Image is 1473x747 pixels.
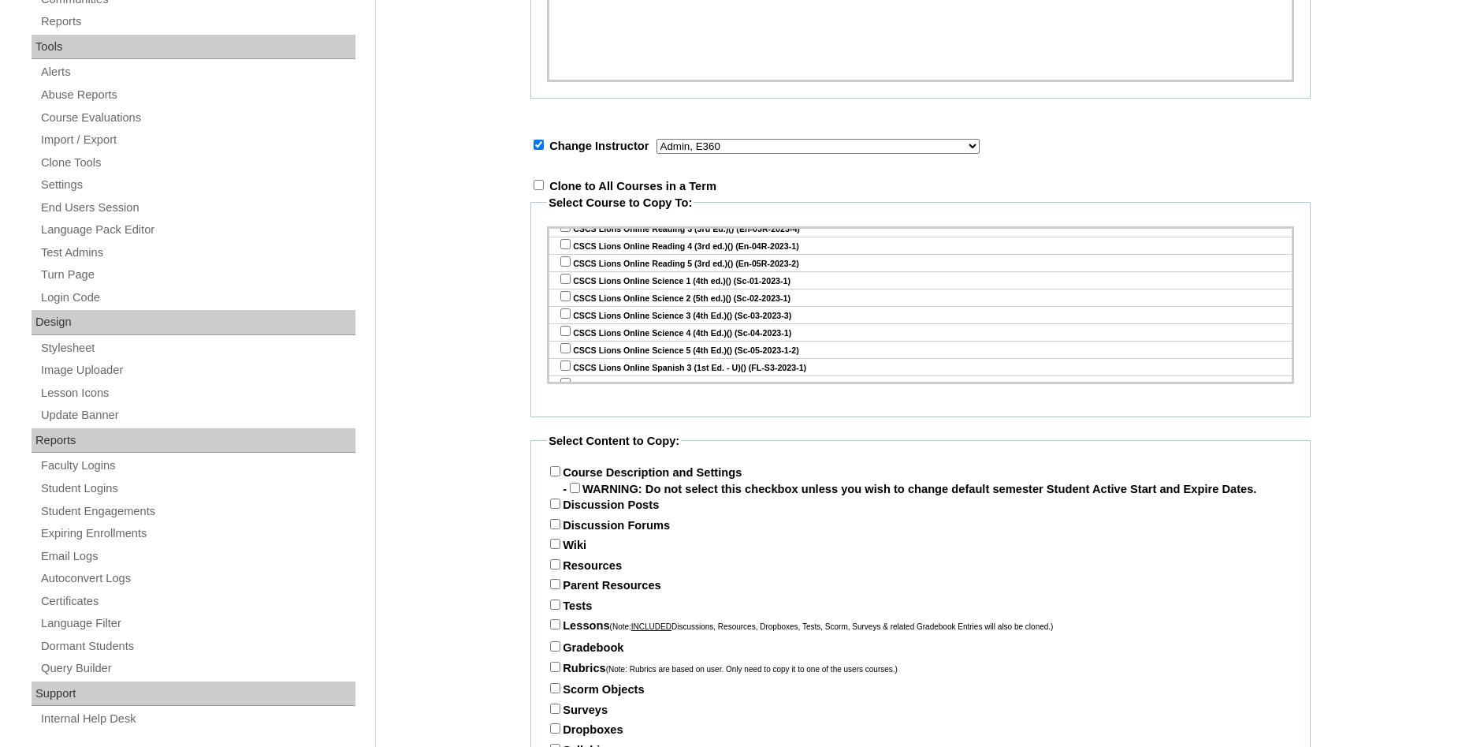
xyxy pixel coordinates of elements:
[32,428,355,454] div: Reports
[39,659,355,678] a: Query Builder
[39,405,355,425] a: Update Banner
[39,614,355,633] a: Language Filter
[32,310,355,335] div: Design
[549,376,1292,394] div: CSCS Lions Online Spelling 1 (3rd ed.)() (En-01S-2023-1)
[550,704,560,714] input: Surveys
[550,641,560,652] input: Gradebook
[39,220,355,240] a: Language Pack Editor
[39,479,355,499] a: Student Logins
[547,539,586,551] label: Wiki
[549,180,716,192] b: Clone to All Courses in a Term
[547,579,661,592] label: Parent Resources
[549,255,1292,272] div: CSCS Lions Online Reading 5 (3rd ed.)() (En-05R-2023-2)
[550,559,560,570] input: Resources
[39,456,355,476] a: Faculty Logins
[550,499,560,509] input: Discussion Posts
[549,272,1292,289] div: CSCS Lions Online Science 1 (4th ed.)() (Sc-01-2023-1)
[39,12,355,32] a: Reports
[39,524,355,543] a: Expiring Enrollments
[549,237,1292,255] div: CSCS Lions Online Reading 4 (3rd ed.)() (En-04R-2023-1)
[550,466,560,476] input: Course Description and Settings
[39,288,355,308] a: Login Code
[549,289,1292,307] div: CSCS Lions Online Science 2 (5th ed.)() (Sc-02-2023-1)
[550,723,560,734] input: Dropboxes
[547,683,644,696] label: Scorm Objects
[547,599,592,612] label: Tests
[550,599,560,610] input: Tests
[547,559,622,572] label: Resources
[39,569,355,588] a: Autoconvert Logs
[549,324,1292,342] div: CSCS Lions Online Science 4 (4th Ed.)() (Sc-04-2023-1)
[606,665,898,674] span: (Note: Rubrics are based on user. Only need to copy it to one of the users courses.)
[550,519,560,529] input: Discussion Forums
[610,622,1054,631] span: (Note: Discussions, Resources, Dropboxes, Tests, Scorm, Surveys & related Gradebook Entries will ...
[547,433,681,450] legend: Select Content to Copy:
[550,683,560,693] input: Scorm Objects
[32,35,355,60] div: Tools
[39,338,355,358] a: Stylesheet
[39,637,355,656] a: Dormant Students
[32,682,355,707] div: Support
[39,265,355,285] a: Turn Page
[547,662,898,674] label: Rubrics
[39,709,355,729] a: Internal Help Desk
[39,547,355,566] a: Email Logs
[550,579,560,589] input: Parent Resources
[549,359,1292,376] div: CSCS Lions Online Spanish 3 (1st Ed. - U)() (FL-S3-2023-1)
[39,243,355,263] a: Test Admins
[39,62,355,82] a: Alerts
[39,502,355,521] a: Student Engagements
[547,499,659,511] label: Discussion Posts
[39,383,355,403] a: Lesson Icons
[549,220,1292,237] div: CSCS Lions Online Reading 3 (3rd Ed.)() (En-03R-2023-4)
[547,619,1053,632] label: Lessons
[547,704,608,716] label: Surveys
[39,175,355,195] a: Settings
[547,723,623,736] label: Dropboxes
[631,622,671,631] u: INCLUDED
[547,641,623,654] label: Gradebook
[549,307,1292,324] div: CSCS Lions Online Science 3 (4th Ed.)() (Sc-03-2023-3)
[547,195,694,211] legend: Select Course to Copy To:
[549,140,649,152] b: Change Instructor
[39,85,355,105] a: Abuse Reports
[563,483,1256,495] label: - WARNING: Do not select this checkbox unless you wish to change default semester Student Active ...
[39,153,355,173] a: Clone Tools
[549,342,1292,359] div: CSCS Lions Online Science 5 (4th Ed.)() (Sc-05-2023-1-2)
[39,130,355,150] a: Import / Export
[550,539,560,549] input: Wiki
[550,619,560,629] input: Lessons(Note:INCLUDEDDiscussions, Resources, Dropboxes, Tests, Scorm, Surveys & related Gradebook...
[39,592,355,611] a: Certificates
[39,108,355,128] a: Course Evaluations
[39,360,355,380] a: Image Uploader
[547,466,742,479] label: Course Description and Settings
[550,662,560,672] input: Rubrics(Note: Rubrics are based on user. Only need to copy it to one of the users courses.)
[547,519,670,532] label: Discussion Forums
[39,198,355,218] a: End Users Session
[570,483,580,493] input: -WARNING: Do not select this checkbox unless you wish to change default semester Student Active S...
